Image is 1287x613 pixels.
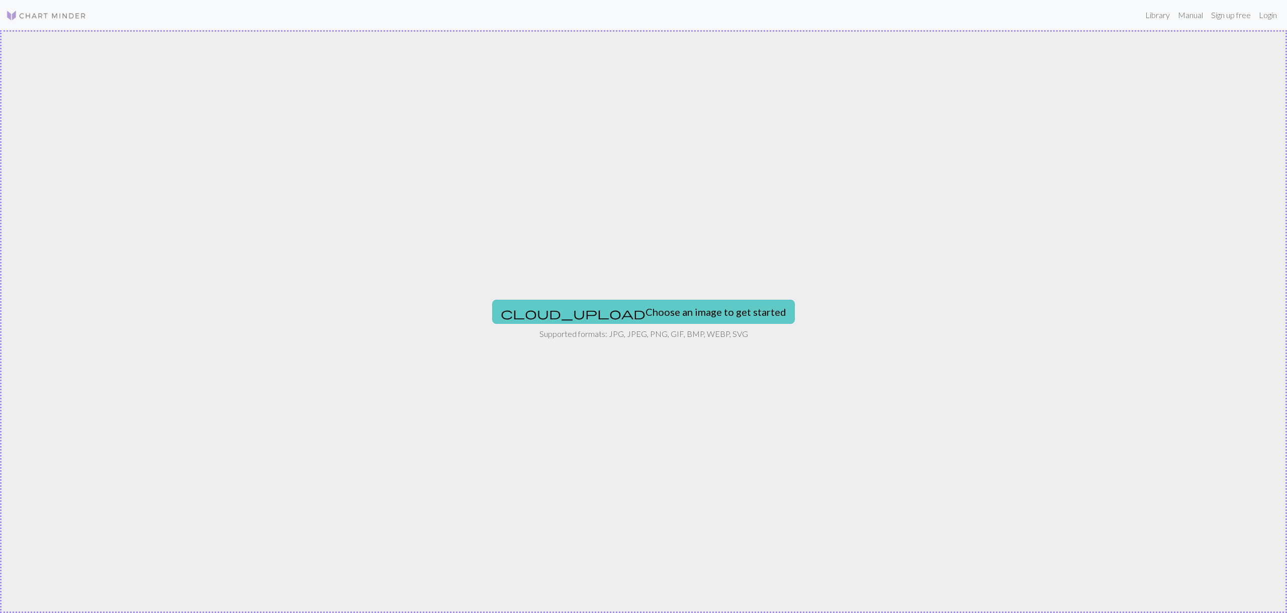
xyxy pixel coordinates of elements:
img: Logo [6,10,86,22]
a: Login [1255,5,1281,25]
p: Supported formats: JPG, JPEG, PNG, GIF, BMP, WEBP, SVG [539,328,748,340]
span: cloud_upload [501,306,646,320]
a: Sign up free [1207,5,1255,25]
button: Choose an image to get started [492,300,795,324]
a: Library [1141,5,1174,25]
a: Manual [1174,5,1207,25]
